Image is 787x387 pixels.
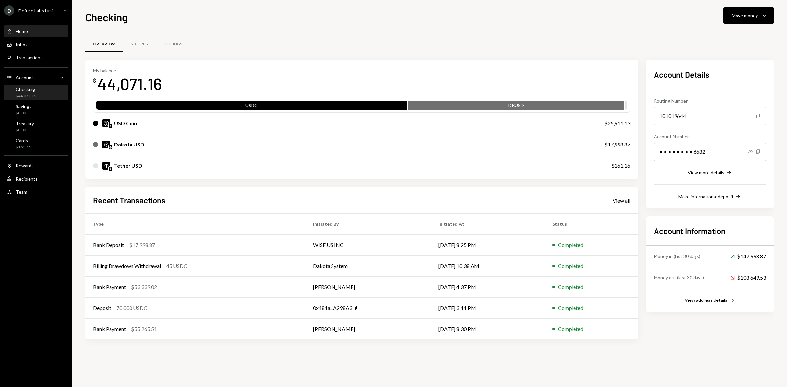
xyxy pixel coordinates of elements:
[156,36,190,52] a: Settings
[4,38,68,50] a: Inbox
[114,141,144,148] div: Dakota USD
[4,119,68,134] a: Treasury$0.00
[18,8,56,13] div: Defuse Labs Limi...
[109,167,112,171] img: ethereum-mainnet
[723,7,774,24] button: Move money
[4,136,68,151] a: Cards$161.75
[558,241,583,249] div: Completed
[305,277,431,298] td: [PERSON_NAME]
[678,193,741,201] button: Make international deposit
[305,214,431,235] th: Initiated By
[131,41,149,47] div: Security
[313,304,352,312] div: 0x481a...A298A3
[685,297,727,303] div: View address details
[116,304,147,312] div: 70,000 USDC
[731,274,766,281] div: $108,649.53
[431,256,544,277] td: [DATE] 10:38 AM
[102,141,110,148] img: DKUSD
[604,119,630,127] div: $25,911.13
[732,12,758,19] div: Move money
[558,304,583,312] div: Completed
[16,138,30,143] div: Cards
[431,235,544,256] td: [DATE] 8:25 PM
[96,102,407,111] div: USDC
[93,77,96,84] div: $
[654,97,766,104] div: Routing Number
[431,319,544,339] td: [DATE] 8:30 PM
[4,160,68,171] a: Rewards
[16,127,34,133] div: $0.00
[93,41,115,47] div: Overview
[558,262,583,270] div: Completed
[4,102,68,117] a: Savings$0.00
[16,121,34,126] div: Treasury
[16,42,28,47] div: Inbox
[109,145,112,149] img: base-mainnet
[688,169,732,177] button: View more details
[164,41,182,47] div: Settings
[114,119,137,127] div: USD Coin
[654,107,766,125] div: 101019644
[688,170,724,175] div: View more details
[16,189,27,195] div: Team
[613,197,630,204] a: View all
[93,195,165,205] h2: Recent Transactions
[678,194,734,199] div: Make international deposit
[654,133,766,140] div: Account Number
[654,253,700,260] div: Money in (last 30 days)
[93,325,126,333] div: Bank Payment
[654,143,766,161] div: • • • • • • • • 6682
[114,162,142,170] div: Tether USD
[408,102,624,111] div: DKUSD
[85,36,123,52] a: Overview
[16,75,36,80] div: Accounts
[4,71,68,83] a: Accounts
[4,51,68,63] a: Transactions
[4,25,68,37] a: Home
[305,235,431,256] td: WISE US INC
[97,73,162,94] div: 44,071.16
[654,274,704,281] div: Money out (last 30 days)
[431,298,544,319] td: [DATE] 3:11 PM
[16,104,31,109] div: Savings
[123,36,156,52] a: Security
[654,69,766,80] h2: Account Details
[16,176,38,182] div: Recipients
[431,277,544,298] td: [DATE] 4:37 PM
[16,87,36,92] div: Checking
[611,162,630,170] div: $161.16
[16,145,30,150] div: $161.75
[85,10,128,24] h1: Checking
[16,163,34,168] div: Rewards
[731,252,766,260] div: $147,998.87
[93,304,111,312] div: Deposit
[93,262,161,270] div: Billing Drawdown Withdrawal
[431,214,544,235] th: Initiated At
[654,225,766,236] h2: Account Information
[16,29,28,34] div: Home
[305,256,431,277] td: Dakota System
[604,141,630,148] div: $17,998.87
[131,283,157,291] div: $53,339.02
[102,162,110,170] img: USDT
[4,186,68,198] a: Team
[558,325,583,333] div: Completed
[305,319,431,339] td: [PERSON_NAME]
[93,283,126,291] div: Bank Payment
[93,241,124,249] div: Bank Deposit
[102,119,110,127] img: USDC
[16,55,43,60] div: Transactions
[131,325,157,333] div: $55,265.51
[85,214,305,235] th: Type
[4,173,68,184] a: Recipients
[544,214,638,235] th: Status
[129,241,155,249] div: $17,998.87
[4,85,68,100] a: Checking$44,071.16
[93,68,162,73] div: My balance
[4,5,14,16] div: D
[16,110,31,116] div: $0.00
[558,283,583,291] div: Completed
[685,297,735,304] button: View address details
[16,93,36,99] div: $44,071.16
